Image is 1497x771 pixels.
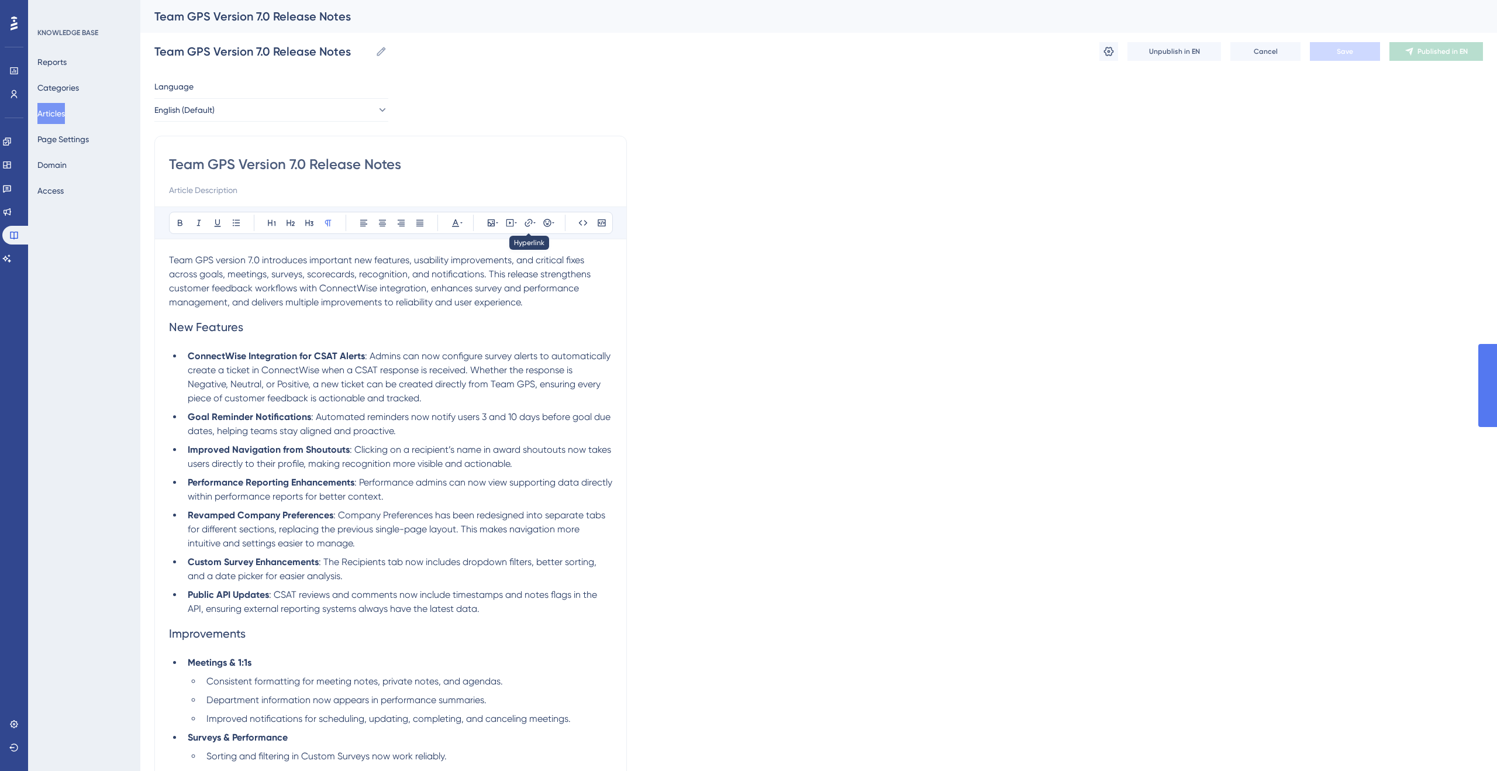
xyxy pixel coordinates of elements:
input: Article Name [154,43,371,60]
span: : Company Preferences has been redesigned into separate tabs for different sections, replacing th... [188,510,608,549]
button: Domain [37,154,67,175]
strong: Meetings & 1:1s [188,657,251,668]
span: Cancel [1254,47,1278,56]
span: Sorting and filtering in Custom Surveys now work reliably. [206,751,447,762]
span: Improvements [169,627,246,641]
strong: Performance Reporting Enhancements [188,477,354,488]
button: Articles [37,103,65,124]
button: Page Settings [37,129,89,150]
button: Save [1310,42,1380,61]
span: Consistent formatting for meeting notes, private notes, and agendas. [206,676,503,687]
span: Language [154,80,194,94]
input: Article Description [169,183,612,197]
button: Unpublish in EN [1127,42,1221,61]
input: Article Title [169,155,612,174]
strong: Public API Updates [188,589,269,600]
strong: Custom Survey Enhancements [188,556,319,567]
span: Improved notifications for scheduling, updating, completing, and canceling meetings. [206,713,571,724]
strong: ConnectWise Integration for CSAT Alerts [188,350,365,362]
button: Published in EN [1389,42,1483,61]
iframe: UserGuiding AI Assistant Launcher [1448,725,1483,760]
button: English (Default) [154,98,388,122]
strong: Improved Navigation from Shoutouts [188,444,350,455]
strong: Surveys & Performance [188,732,288,743]
span: : CSAT reviews and comments now include timestamps and notes flags in the API, ensuring external ... [188,589,599,614]
span: New Features [169,320,243,334]
span: Department information now appears in performance summaries. [206,694,487,705]
div: KNOWLEDGE BASE [37,28,98,37]
strong: Goal Reminder Notifications [188,411,311,422]
button: Access [37,180,64,201]
span: : The Recipients tab now includes dropdown filters, better sorting, and a date picker for easier ... [188,556,599,581]
span: : Admins can now configure survey alerts to automatically create a ticket in ConnectWise when a C... [188,350,613,404]
span: Unpublish in EN [1149,47,1200,56]
button: Reports [37,51,67,73]
span: Save [1337,47,1353,56]
span: : Automated reminders now notify users 3 and 10 days before goal due dates, helping teams stay al... [188,411,613,436]
strong: Revamped Company Preferences [188,510,333,521]
span: : Clicking on a recipient’s name in award shoutouts now takes users directly to their profile, ma... [188,444,613,469]
button: Categories [37,77,79,98]
span: Team GPS version 7.0 introduces important new features, usability improvements, and critical fixe... [169,254,593,308]
button: Cancel [1230,42,1301,61]
span: English (Default) [154,103,215,117]
span: : Performance admins can now view supporting data directly within performance reports for better ... [188,477,615,502]
span: Published in EN [1417,47,1468,56]
div: Team GPS Version 7.0 Release Notes [154,8,1454,25]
